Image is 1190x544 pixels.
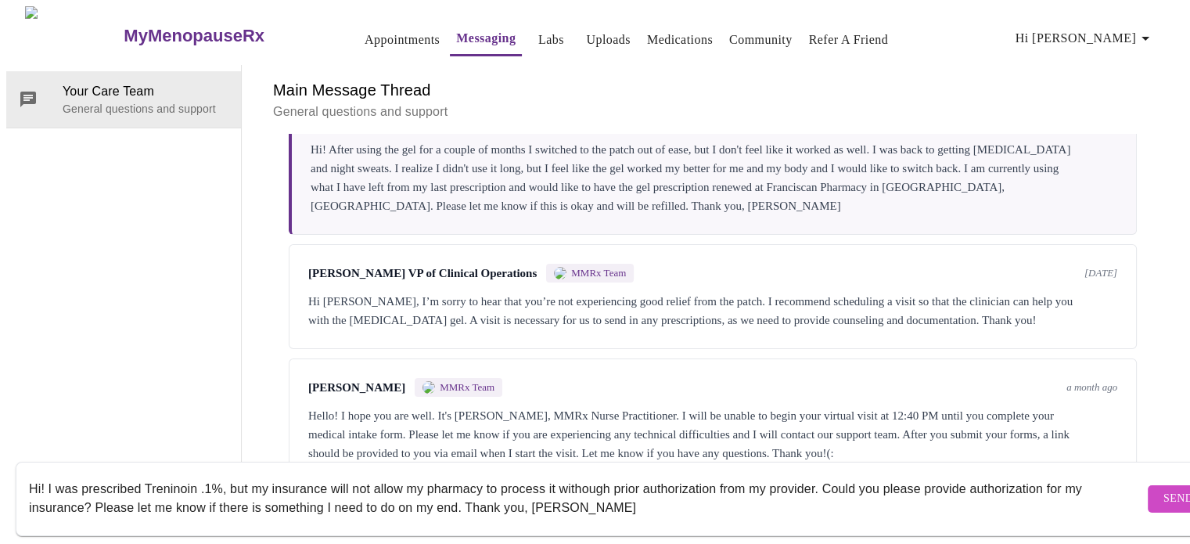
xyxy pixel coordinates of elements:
button: Community [723,24,799,56]
a: MyMenopauseRx [122,9,327,63]
a: Appointments [365,29,440,51]
a: Community [729,29,793,51]
a: Uploads [586,29,631,51]
div: Hi! After using the gel for a couple of months I switched to the patch out of ease, but I don't f... [311,140,1117,215]
p: General questions and support [273,103,1152,121]
p: General questions and support [63,101,228,117]
h6: Main Message Thread [273,77,1152,103]
a: Medications [647,29,713,51]
span: a month ago [1066,381,1117,394]
a: Messaging [456,27,516,49]
button: Hi [PERSON_NAME] [1009,23,1161,54]
button: Appointments [358,24,446,56]
button: Uploads [580,24,637,56]
button: Labs [526,24,576,56]
span: [PERSON_NAME] [308,381,405,394]
div: Hello! I hope you are well. It's [PERSON_NAME], MMRx Nurse Practitioner. I will be unable to begi... [308,406,1117,463]
span: [PERSON_NAME] VP of Clinical Operations [308,267,537,280]
img: MMRX [422,381,435,394]
img: MMRX [554,267,566,279]
img: MyMenopauseRx Logo [25,6,122,65]
button: Refer a Friend [803,24,895,56]
span: [DATE] [1084,267,1117,279]
a: Labs [538,29,564,51]
span: MMRx Team [440,381,494,394]
button: Messaging [450,23,522,56]
a: Refer a Friend [809,29,889,51]
button: Medications [641,24,719,56]
span: Your Care Team [63,82,228,101]
h3: MyMenopauseRx [124,26,264,46]
textarea: Send a message about your appointment [29,474,1144,524]
div: Hi [PERSON_NAME], I’m sorry to hear that you’re not experiencing good relief from the patch. I re... [308,292,1117,330]
span: MMRx Team [571,267,626,279]
span: Hi [PERSON_NAME] [1016,27,1155,49]
div: Your Care TeamGeneral questions and support [6,71,241,128]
